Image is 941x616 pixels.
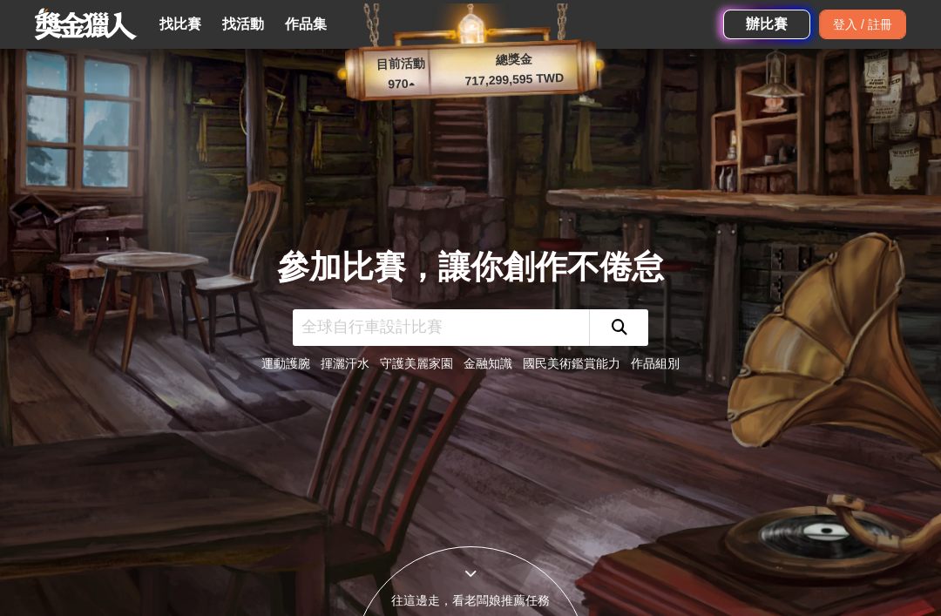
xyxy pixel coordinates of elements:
p: 總獎金 [435,48,592,71]
a: 守護美麗家園 [380,356,453,370]
input: 全球自行車設計比賽 [293,309,589,346]
a: 運動護腕 [261,356,310,370]
a: 作品組別 [631,356,680,370]
a: 作品集 [278,12,334,37]
a: 金融知識 [464,356,512,370]
a: 找比賽 [152,12,208,37]
div: 往這邊走，看老闆娘推薦任務 [354,592,587,610]
p: 目前活動 [365,54,436,75]
a: 找活動 [215,12,271,37]
div: 參加比賽，讓你創作不倦怠 [261,243,680,292]
p: 717,299,595 TWD [436,68,593,91]
a: 揮灑汗水 [321,356,369,370]
div: 登入 / 註冊 [819,10,906,39]
p: 970 ▴ [366,74,437,95]
a: 國民美術鑑賞能力 [523,356,620,370]
a: 辦比賽 [723,10,810,39]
